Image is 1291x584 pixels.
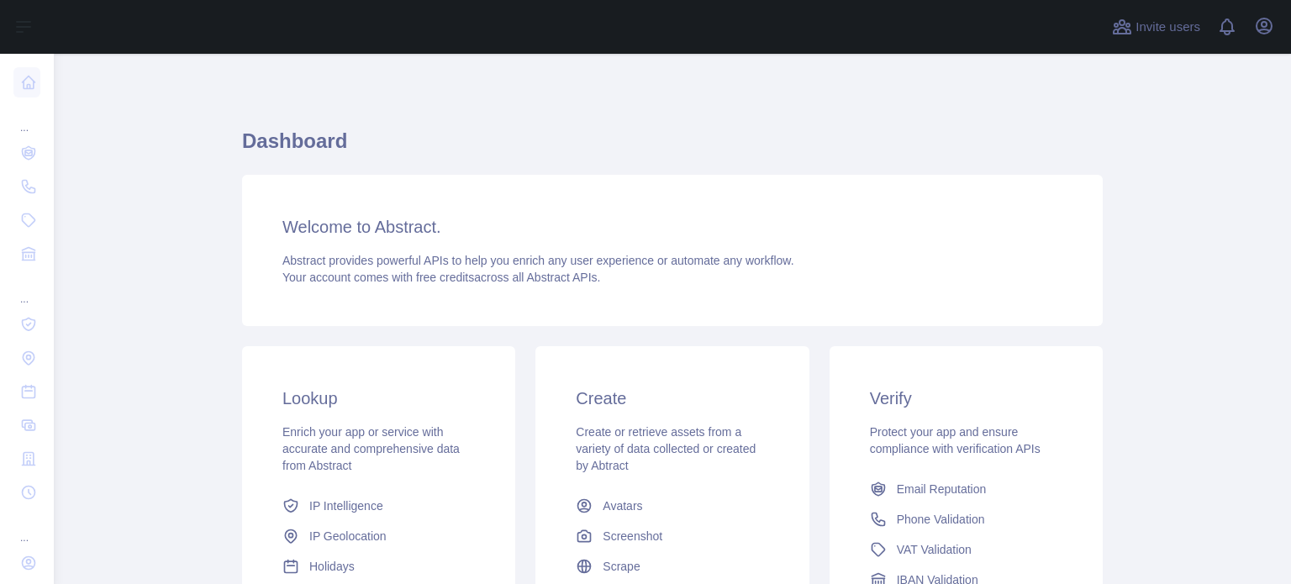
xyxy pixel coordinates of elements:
[863,504,1069,534] a: Phone Validation
[282,425,460,472] span: Enrich your app or service with accurate and comprehensive data from Abstract
[13,511,40,545] div: ...
[569,551,775,581] a: Scrape
[569,521,775,551] a: Screenshot
[603,497,642,514] span: Avatars
[276,491,482,521] a: IP Intelligence
[897,481,987,497] span: Email Reputation
[309,558,355,575] span: Holidays
[282,215,1062,239] h3: Welcome to Abstract.
[863,474,1069,504] a: Email Reputation
[282,387,475,410] h3: Lookup
[13,272,40,306] div: ...
[863,534,1069,565] a: VAT Validation
[416,271,474,284] span: free credits
[603,558,640,575] span: Scrape
[576,387,768,410] h3: Create
[242,128,1103,168] h1: Dashboard
[309,497,383,514] span: IP Intelligence
[309,528,387,545] span: IP Geolocation
[603,528,662,545] span: Screenshot
[569,491,775,521] a: Avatars
[1109,13,1204,40] button: Invite users
[1136,18,1200,37] span: Invite users
[870,425,1041,455] span: Protect your app and ensure compliance with verification APIs
[276,551,482,581] a: Holidays
[282,254,794,267] span: Abstract provides powerful APIs to help you enrich any user experience or automate any workflow.
[897,511,985,528] span: Phone Validation
[13,101,40,134] div: ...
[276,521,482,551] a: IP Geolocation
[576,425,756,472] span: Create or retrieve assets from a variety of data collected or created by Abtract
[897,541,972,558] span: VAT Validation
[282,271,600,284] span: Your account comes with across all Abstract APIs.
[870,387,1062,410] h3: Verify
